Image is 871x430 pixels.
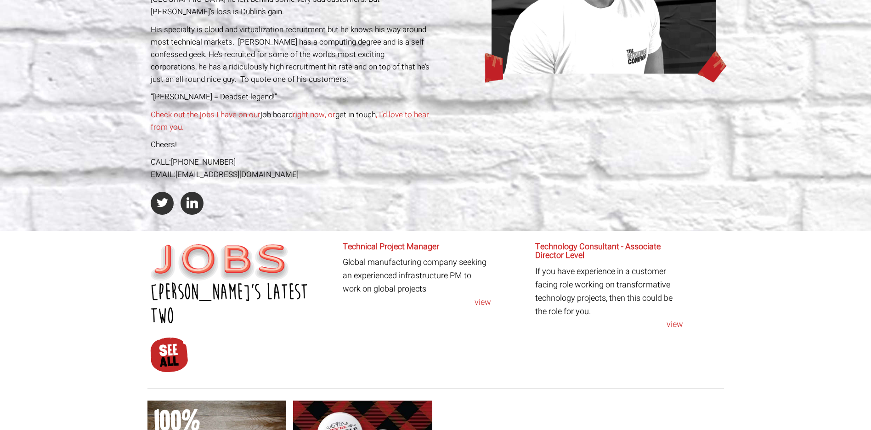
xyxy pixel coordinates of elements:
img: Jobs [151,244,288,281]
p: Check out the jobs I have on our right now, or , I’d love to hear from you. [151,109,432,133]
h2: [PERSON_NAME]’s latest two [151,281,336,328]
div: EMAIL: [151,168,432,181]
h6: Technology Consultant - Associate Director Level [535,242,684,261]
article: Global manufacturing company seeking an experienced infrastructure PM to work on global projects [343,242,491,310]
div: CALL: [151,156,432,168]
span: His specialty is cloud and virtualization recruitment but he knows his way around most technical ... [151,24,430,86]
a: get in touch [335,109,376,120]
span: “[PERSON_NAME] = Deadset legend!” [151,91,277,103]
h6: Technical Project Manager [343,242,491,252]
article: If you have experience in a customer facing role working on transformative technology projects, t... [535,242,684,332]
a: [PHONE_NUMBER] [171,156,236,168]
a: [EMAIL_ADDRESS][DOMAIN_NAME] [175,169,299,180]
a: view [343,296,491,310]
a: job board [260,109,293,120]
a: view [535,318,684,332]
img: See All Jobs [149,337,188,373]
p: Cheers! [151,138,432,151]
